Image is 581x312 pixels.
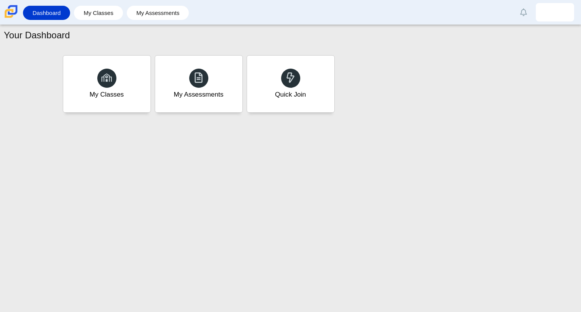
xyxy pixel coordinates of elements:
[247,55,335,113] a: Quick Join
[90,90,124,99] div: My Classes
[536,3,574,21] a: taniqua.raddle.1cNmLy
[549,6,561,18] img: taniqua.raddle.1cNmLy
[275,90,306,99] div: Quick Join
[27,6,66,20] a: Dashboard
[78,6,119,20] a: My Classes
[4,29,70,42] h1: Your Dashboard
[515,4,532,21] a: Alerts
[131,6,185,20] a: My Assessments
[174,90,224,99] div: My Assessments
[155,55,243,113] a: My Assessments
[3,3,19,20] img: Carmen School of Science & Technology
[3,14,19,21] a: Carmen School of Science & Technology
[63,55,151,113] a: My Classes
